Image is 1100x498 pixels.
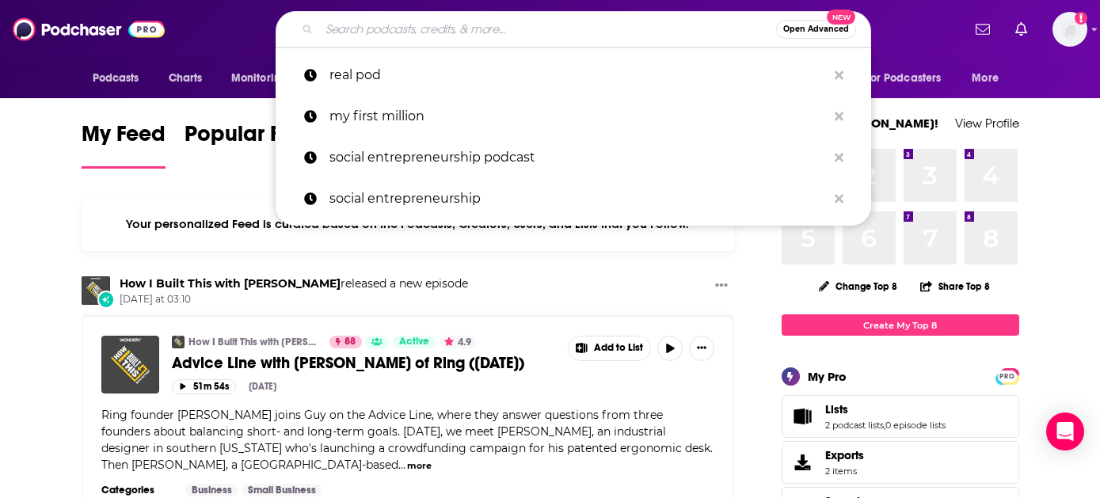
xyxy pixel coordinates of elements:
a: Popular Feed [185,120,319,169]
button: open menu [82,63,160,93]
span: Logged in as BerkMarc [1052,12,1087,47]
a: Show notifications dropdown [969,16,996,43]
img: How I Built This with Guy Raz [82,276,110,305]
a: social entrepreneurship podcast [276,137,871,178]
span: Podcasts [93,67,139,89]
span: Lists [825,402,848,416]
span: Popular Feed [185,120,319,157]
a: Lists [825,402,946,416]
span: , [884,420,885,431]
span: New [827,10,855,25]
span: My Feed [82,120,166,157]
a: 2 podcast lists [825,420,884,431]
span: Active [399,334,429,350]
a: Lists [787,405,819,428]
button: 4.9 [440,336,476,348]
div: [DATE] [249,381,276,392]
h3: released a new episode [120,276,468,291]
div: Search podcasts, credits, & more... [276,11,871,48]
a: Charts [158,63,212,93]
span: Exports [825,448,864,462]
span: 88 [344,334,356,350]
input: Search podcasts, credits, & more... [319,17,776,42]
a: Show notifications dropdown [1009,16,1033,43]
a: How I Built This with Guy Raz [120,276,341,291]
svg: Add a profile image [1075,12,1087,25]
span: Lists [782,395,1019,438]
a: real pod [276,55,871,96]
a: 88 [329,336,362,348]
button: Open AdvancedNew [776,20,856,39]
span: 2 items [825,466,864,477]
span: Monitoring [231,67,287,89]
span: [DATE] at 03:10 [120,293,468,306]
img: Podchaser - Follow, Share and Rate Podcasts [13,14,165,44]
a: social entrepreneurship [276,178,871,219]
button: Share Top 8 [919,271,991,302]
p: social entrepreneurship podcast [329,137,827,178]
img: User Profile [1052,12,1087,47]
span: ... [398,458,405,472]
a: My Feed [82,120,166,169]
button: Change Top 8 [809,276,908,296]
span: Advice Line with [PERSON_NAME] of Ring ([DATE]) [172,353,524,373]
a: Active [393,336,436,348]
img: How I Built This with Guy Raz [172,336,185,348]
div: New Episode [97,291,115,308]
button: Show profile menu [1052,12,1087,47]
div: Your personalized Feed is curated based on the Podcasts, Creators, Users, and Lists that you Follow. [82,197,735,251]
p: real pod [329,55,827,96]
span: Ring founder [PERSON_NAME] joins Guy on the Advice Line, where they answer questions from three f... [101,408,713,472]
a: Advice Line with [PERSON_NAME] of Ring ([DATE]) [172,353,557,373]
a: Small Business [242,484,322,496]
a: 0 episode lists [885,420,946,431]
img: Advice Line with Jamie Siminoff of Ring (August 2024) [101,336,159,393]
span: PRO [998,371,1017,382]
a: PRO [998,370,1017,382]
button: Show More Button [689,336,714,361]
button: Show More Button [709,276,734,296]
button: open menu [855,63,965,93]
span: Open Advanced [783,25,849,33]
span: Add to List [594,342,643,354]
button: open menu [220,63,308,93]
span: Charts [169,67,203,89]
p: social entrepreneurship [329,178,827,219]
span: For Podcasters [866,67,942,89]
button: 51m 54s [172,379,236,394]
a: Business [185,484,238,496]
a: Exports [782,441,1019,484]
a: How I Built This with [PERSON_NAME] [188,336,319,348]
a: View Profile [955,116,1019,131]
span: More [972,67,999,89]
a: my first million [276,96,871,137]
button: Show More Button [569,336,651,360]
p: my first million [329,96,827,137]
h3: Categories [101,484,173,496]
button: more [407,459,432,473]
a: Create My Top 8 [782,314,1019,336]
div: My Pro [808,369,847,384]
button: open menu [961,63,1018,93]
div: Open Intercom Messenger [1046,412,1084,450]
span: Exports [787,451,819,473]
